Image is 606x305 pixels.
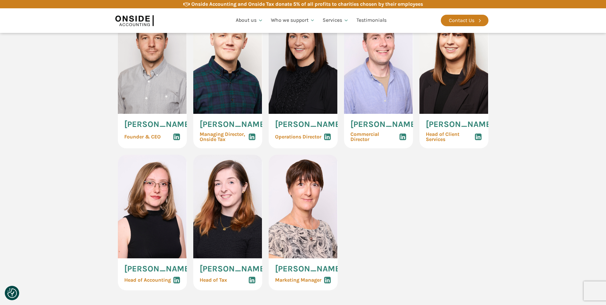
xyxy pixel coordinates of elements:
span: [PERSON_NAME] [200,265,267,273]
span: Head of Client Services [426,132,474,142]
span: Operations Director [275,134,321,139]
span: [PERSON_NAME] [124,265,192,273]
span: Founder & CEO [124,134,161,139]
span: [PERSON_NAME] [275,120,343,129]
span: Commercial Director [350,132,399,142]
span: [PERSON_NAME] [275,265,343,273]
a: Testimonials [353,10,390,31]
a: Contact Us [441,15,488,26]
button: Consent Preferences [7,288,17,298]
a: Who we support [267,10,319,31]
img: Revisit consent button [7,288,17,298]
span: Marketing Manager [275,278,321,283]
a: About us [232,10,267,31]
span: [PERSON_NAME] [350,120,418,129]
img: Onside Accounting [115,13,154,28]
span: [PERSON_NAME] [124,120,192,129]
span: Head of Accounting [124,278,171,283]
a: Services [319,10,353,31]
div: Contact Us [449,16,474,25]
span: [PERSON_NAME] [426,120,494,129]
span: Head of Tax [200,278,227,283]
span: Managing Director, Onside Tax [200,132,245,142]
span: [PERSON_NAME] [200,120,267,129]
